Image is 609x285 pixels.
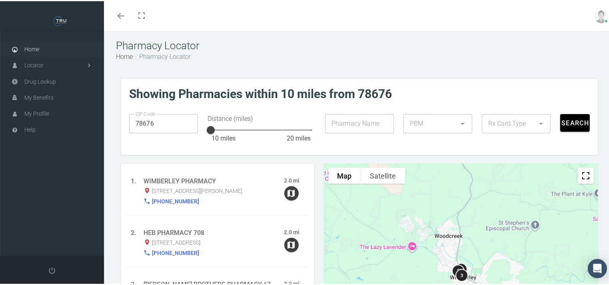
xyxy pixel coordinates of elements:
[24,73,56,88] span: Drug Lookup
[24,105,49,120] span: My Profile
[588,258,607,277] div: Open Intercom Messenger
[152,195,200,206] a: [PHONE_NUMBER]
[152,246,200,257] a: [PHONE_NUMBER]
[24,40,39,56] span: Home
[131,175,144,206] div: 1.
[460,272,463,277] span: 3
[129,86,590,100] h2: Showing Pharmacies within 10 miles from 78676
[116,38,603,51] h1: Pharmacy Locator
[284,175,304,185] div: 2.0 mi
[208,113,315,122] div: Distance (miles)
[212,132,236,142] div: 10 miles
[361,167,405,183] button: Show satellite imagery
[144,175,284,185] div: WIMBERLEY PHARMACY
[595,8,608,22] img: user-placeholder.jpg
[116,52,133,59] a: Home
[144,227,284,237] div: HEB PHARMACY 708
[561,118,589,126] span: Search
[24,89,54,104] span: My Benefits
[152,185,242,195] span: [STREET_ADDRESS][PERSON_NAME]
[560,113,590,130] button: Search
[287,132,311,142] div: 20 miles
[24,121,36,136] span: Help
[578,167,594,183] button: Toggle fullscreen view
[328,167,361,183] button: Show street map
[284,227,304,237] div: 2.0 mi
[133,51,191,60] li: Pharmacy Locator
[12,10,108,30] img: TRU HEALTH GROUP
[24,56,44,72] span: Locator
[152,237,201,246] span: [STREET_ADDRESS]
[131,227,144,257] div: 2.
[457,267,459,272] span: 2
